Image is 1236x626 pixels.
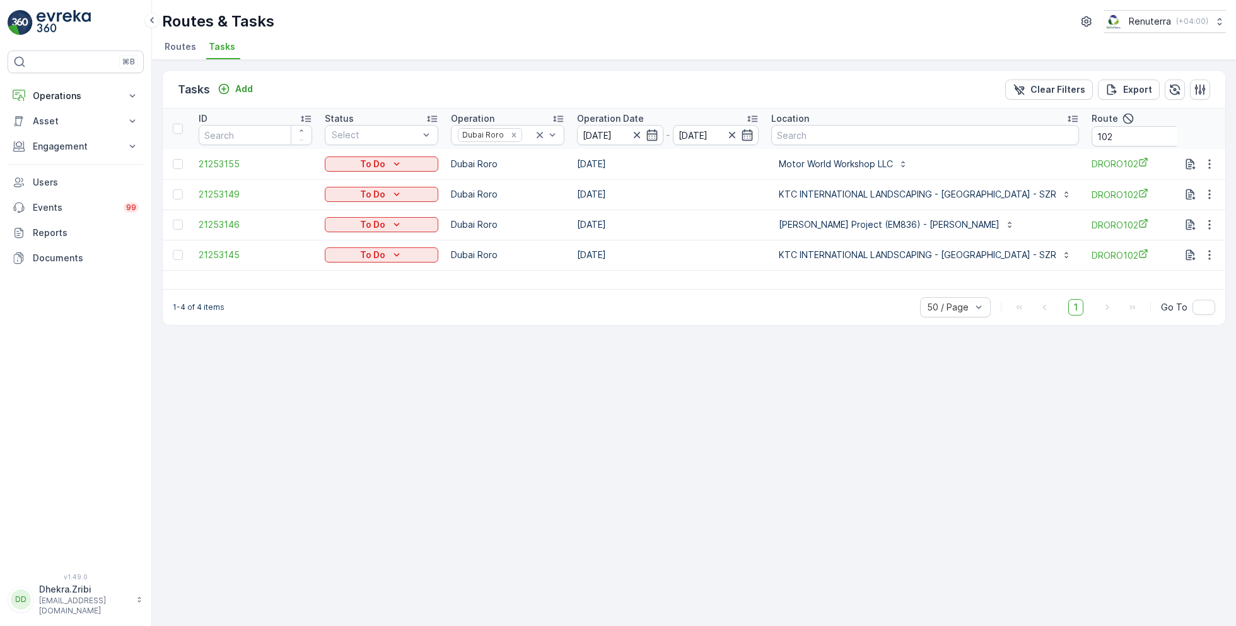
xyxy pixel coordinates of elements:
span: Tasks [209,40,235,53]
p: To Do [360,188,385,201]
button: To Do [325,217,438,232]
p: 99 [126,203,136,213]
p: Users [33,176,139,189]
td: [DATE] [571,179,765,210]
input: Search [771,125,1079,145]
p: Events [33,201,116,214]
p: To Do [360,158,385,170]
button: To Do [325,156,438,172]
p: Motor World Workshop LLC [779,158,893,170]
p: Documents [33,252,139,264]
div: Dubai Roro [458,129,506,141]
td: [DATE] [571,210,765,240]
a: 21253146 [199,218,312,231]
p: Operation Date [577,112,644,125]
td: [DATE] [571,149,765,179]
p: ⌘B [122,57,135,67]
p: - [666,127,670,143]
p: Tasks [178,81,210,98]
p: [PERSON_NAME] Project (EM836) - [PERSON_NAME] [779,218,1000,231]
div: DD [11,589,31,610]
p: Dhekra.Zribi [39,583,130,596]
p: Routes & Tasks [162,11,274,32]
td: Dubai Roro [445,179,571,210]
img: Screenshot_2024-07-26_at_13.33.01.png [1104,15,1124,28]
td: [DATE] [571,240,765,270]
a: DRORO102 [1092,218,1205,232]
p: To Do [360,218,385,231]
input: dd/mm/yyyy [577,125,663,145]
p: Reports [33,227,139,239]
input: Search [199,125,312,145]
div: Toggle Row Selected [173,220,183,230]
p: Operation [451,112,494,125]
button: KTC INTERNATIONAL LANDSCAPING - [GEOGRAPHIC_DATA] - SZR [771,245,1079,265]
p: Engagement [33,140,119,153]
p: Export [1123,83,1152,96]
p: To Do [360,249,385,261]
p: KTC INTERNATIONAL LANDSCAPING - [GEOGRAPHIC_DATA] - SZR [779,249,1056,261]
button: Asset [8,109,144,134]
button: To Do [325,187,438,202]
a: 21253149 [199,188,312,201]
a: 21253145 [199,249,312,261]
td: Dubai Roro [445,210,571,240]
a: DRORO102 [1092,249,1205,262]
p: ( +04:00 ) [1176,16,1208,27]
a: 21253155 [199,158,312,170]
a: DRORO102 [1092,157,1205,170]
a: Events99 [8,195,144,220]
p: Select [332,129,419,141]
button: Add [213,81,258,97]
p: KTC INTERNATIONAL LANDSCAPING - [GEOGRAPHIC_DATA] - SZR [779,188,1056,201]
a: Reports [8,220,144,245]
span: Go To [1161,301,1187,314]
button: Export [1098,80,1160,100]
p: Asset [33,115,119,127]
button: DDDhekra.Zribi[EMAIL_ADDRESS][DOMAIN_NAME] [8,583,144,616]
img: logo [8,10,33,35]
p: Clear Filters [1030,83,1085,96]
p: Location [771,112,809,125]
p: 1-4 of 4 items [173,302,224,312]
div: Remove Dubai Roro [507,130,521,140]
td: Dubai Roro [445,240,571,270]
a: Users [8,170,144,195]
button: Clear Filters [1005,80,1093,100]
img: logo_light-DOdMpM7g.png [37,10,91,35]
button: Engagement [8,134,144,159]
p: Add [235,83,253,95]
p: Renuterra [1129,15,1171,28]
button: Operations [8,83,144,109]
span: 1 [1068,299,1083,316]
p: Status [325,112,354,125]
button: KTC INTERNATIONAL LANDSCAPING - [GEOGRAPHIC_DATA] - SZR [771,184,1079,204]
div: Toggle Row Selected [173,250,183,260]
input: dd/mm/yyyy [673,125,759,145]
span: Routes [165,40,196,53]
button: [PERSON_NAME] Project (EM836) - [PERSON_NAME] [771,215,1022,235]
p: Route [1092,112,1118,125]
p: ID [199,112,207,125]
button: To Do [325,247,438,263]
input: Search [1092,126,1205,146]
span: v 1.49.0 [8,573,144,581]
a: Documents [8,245,144,271]
td: Dubai Roro [445,149,571,179]
a: DRORO102 [1092,188,1205,201]
p: Operations [33,90,119,102]
p: [EMAIL_ADDRESS][DOMAIN_NAME] [39,596,130,616]
button: Motor World Workshop LLC [771,154,916,174]
div: Toggle Row Selected [173,189,183,199]
button: Renuterra(+04:00) [1104,10,1226,33]
div: Toggle Row Selected [173,159,183,169]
